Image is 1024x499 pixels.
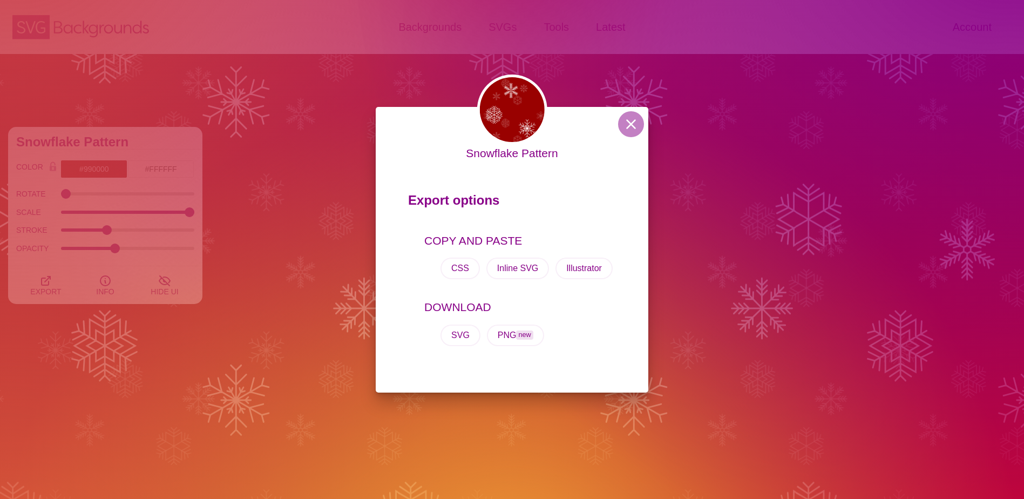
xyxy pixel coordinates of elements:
[477,75,547,145] img: snowflakes in a pattern on red background
[466,145,558,162] p: Snowflake Pattern
[440,325,480,346] button: SVG
[516,331,533,340] span: new
[408,188,616,218] p: Export options
[424,299,616,316] p: DOWNLOAD
[486,258,549,279] button: Inline SVG
[555,258,613,279] button: Illustrator
[487,325,544,346] button: PNGnew
[424,232,616,249] p: COPY AND PASTE
[440,258,480,279] button: CSS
